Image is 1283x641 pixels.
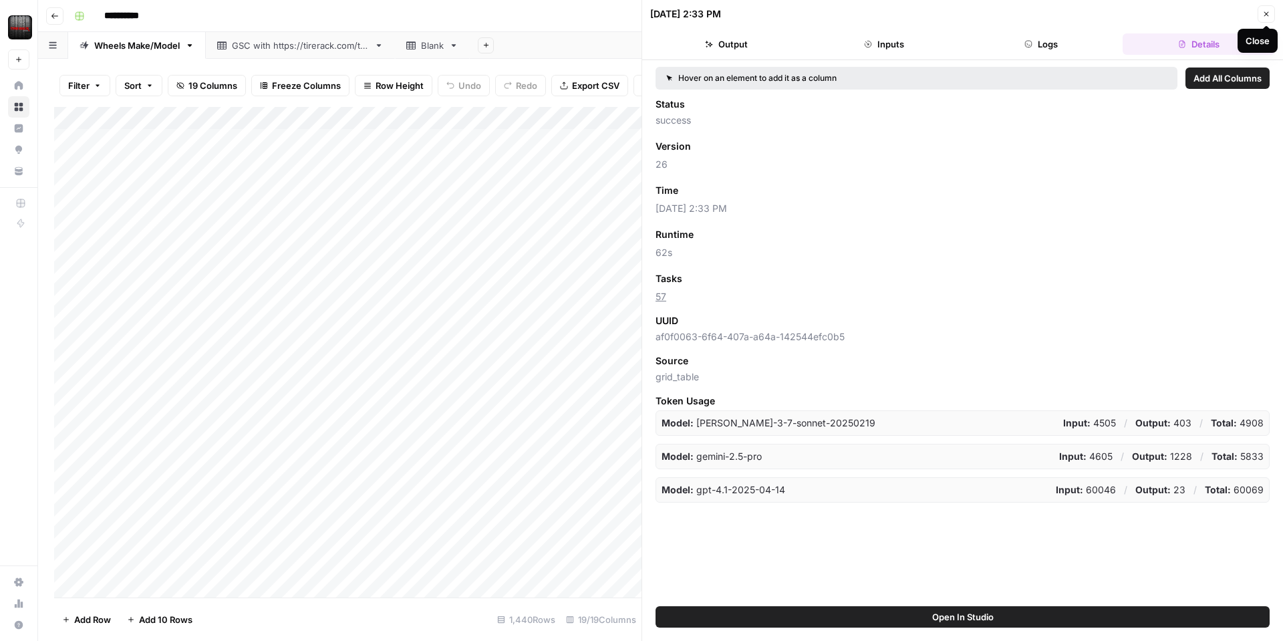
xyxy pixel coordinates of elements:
a: 57 [656,291,666,302]
div: Hover on an element to add it as a column [666,72,1002,84]
button: Inputs [808,33,960,55]
p: gpt-4.1-2025-04-14 [662,483,785,497]
span: af0f0063-6f64-407a-a64a-142544efc0b5 [656,330,1270,344]
p: / [1200,450,1203,463]
p: 5833 [1211,450,1264,463]
span: success [656,114,1270,127]
span: Row Height [376,79,424,92]
strong: Total: [1205,484,1231,495]
div: Blank [421,39,444,52]
span: 26 [656,158,1270,171]
span: Source [656,354,688,368]
p: / [1193,483,1197,497]
span: Version [656,140,691,153]
strong: Model: [662,484,694,495]
p: 4605 [1059,450,1113,463]
p: / [1124,483,1127,497]
strong: Input: [1059,451,1087,462]
span: Redo [516,79,537,92]
span: Filter [68,79,90,92]
span: Open In Studio [932,610,994,624]
a: Wheels Make/Model [68,32,206,59]
button: 19 Columns [168,75,246,96]
p: claude-3-7-sonnet-20250219 [662,416,875,430]
a: Settings [8,571,29,593]
a: Browse [8,96,29,118]
span: Time [656,184,678,197]
strong: Output: [1135,484,1171,495]
a: Insights [8,118,29,139]
button: Add All Columns [1185,68,1270,89]
button: Export CSV [551,75,628,96]
span: [DATE] 2:33 PM [656,202,1270,215]
p: 4908 [1211,416,1264,430]
span: 62s [656,246,1270,259]
strong: Model: [662,451,694,462]
button: Sort [116,75,162,96]
span: Runtime [656,228,694,241]
button: Row Height [355,75,432,96]
span: Token Usage [656,394,1270,408]
strong: Input: [1056,484,1083,495]
a: Home [8,75,29,96]
button: Freeze Columns [251,75,349,96]
p: gemini-2.5-pro [662,450,762,463]
span: Export CSV [572,79,619,92]
button: Output [650,33,803,55]
button: Filter [59,75,110,96]
span: Undo [458,79,481,92]
button: Details [1123,33,1275,55]
p: / [1121,450,1124,463]
span: Status [656,98,685,111]
p: 60069 [1205,483,1264,497]
button: Add 10 Rows [119,609,200,630]
p: 4505 [1063,416,1116,430]
div: GSC with [URL][DOMAIN_NAME] [232,39,369,52]
a: Your Data [8,160,29,182]
button: Add Row [54,609,119,630]
p: 1228 [1132,450,1192,463]
p: 403 [1135,416,1191,430]
button: Redo [495,75,546,96]
strong: Model: [662,417,694,428]
button: Workspace: Tire Rack [8,11,29,44]
div: Wheels Make/Model [94,39,180,52]
button: Open In Studio [656,606,1270,628]
p: / [1199,416,1203,430]
span: Add All Columns [1193,72,1262,85]
strong: Input: [1063,417,1091,428]
a: Blank [395,32,470,59]
div: 1,440 Rows [492,609,561,630]
button: Help + Support [8,614,29,636]
p: 60046 [1056,483,1116,497]
button: Logs [966,33,1118,55]
span: 19 Columns [188,79,237,92]
span: grid_table [656,370,1270,384]
div: Close [1246,34,1270,47]
span: UUID [656,314,678,328]
span: Tasks [656,272,682,285]
button: Undo [438,75,490,96]
span: Add 10 Rows [139,613,192,626]
span: Freeze Columns [272,79,341,92]
a: Opportunities [8,139,29,160]
strong: Output: [1135,417,1171,428]
strong: Total: [1211,451,1238,462]
a: GSC with [URL][DOMAIN_NAME] [206,32,395,59]
a: Usage [8,593,29,614]
span: Add Row [74,613,111,626]
div: [DATE] 2:33 PM [650,7,721,21]
span: Sort [124,79,142,92]
p: / [1124,416,1127,430]
div: 19/19 Columns [561,609,641,630]
strong: Total: [1211,417,1237,428]
strong: Output: [1132,451,1167,462]
p: 23 [1135,483,1185,497]
img: Tire Rack Logo [8,15,32,39]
